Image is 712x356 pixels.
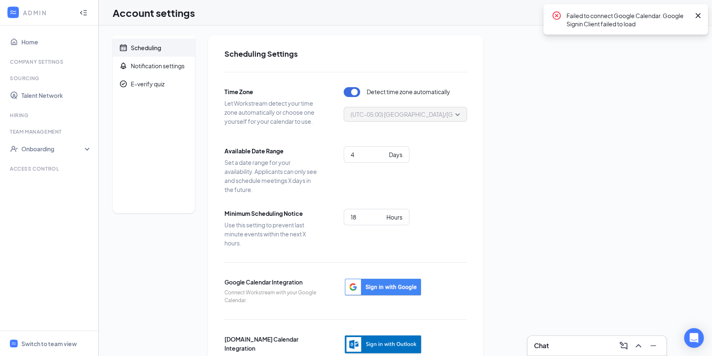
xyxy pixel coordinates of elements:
svg: ComposeMessage [619,341,629,351]
a: CheckmarkCircleE-verify quiz [113,75,195,93]
span: Available Date Range [224,146,319,155]
span: Minimum Scheduling Notice [224,209,319,218]
h1: Account settings [113,6,195,20]
div: Open Intercom Messenger [684,328,704,348]
span: Set a date range for your availability. Applicants can only see and schedule meetings X days in t... [224,158,319,194]
div: Days [389,150,402,159]
div: Switch to team view [21,340,77,348]
span: Time Zone [224,87,319,96]
svg: Calendar [119,44,127,52]
h2: Scheduling Settings [224,49,467,59]
div: Onboarding [21,145,85,153]
button: ChevronUp [632,339,645,352]
svg: Minimize [648,341,658,351]
span: Let Workstream detect your time zone automatically or choose one yourself for your calendar to use. [224,99,319,126]
a: Talent Network [21,87,92,104]
span: Connect Workstream with your Google Calendar. [224,289,319,305]
svg: CrossCircle [552,11,562,21]
a: BellNotification settings [113,57,195,75]
div: Scheduling [131,44,161,52]
span: Google Calendar Integration [224,277,319,287]
svg: CheckmarkCircle [119,80,127,88]
span: Use this setting to prevent last minute events within the next X hours. [224,220,319,247]
div: Notification settings [131,62,185,70]
h3: Chat [534,341,549,350]
span: (UTC-05:00) [GEOGRAPHIC_DATA]/[GEOGRAPHIC_DATA] - Central Time [351,108,545,120]
svg: Bell [119,62,127,70]
div: ADMIN [23,9,72,17]
svg: ChevronUp [633,341,643,351]
div: Hours [386,213,402,222]
div: Hiring [10,112,90,119]
svg: Collapse [79,9,88,17]
div: Access control [10,165,90,172]
svg: WorkstreamLogo [9,8,17,16]
button: ComposeMessage [617,339,630,352]
span: Detect time zone automatically [367,87,450,97]
svg: Cross [693,11,703,21]
div: Company Settings [10,58,90,65]
button: Minimize [647,339,660,352]
svg: UserCheck [10,145,18,153]
span: [DOMAIN_NAME] Calendar Integration [224,335,319,353]
div: Sourcing [10,75,90,82]
svg: WorkstreamLogo [11,341,16,346]
a: CalendarScheduling [113,39,195,57]
div: Failed to connect Google Calendar. Google Signin Client failed to load [566,11,690,28]
div: E-verify quiz [131,80,164,88]
a: Home [21,34,92,50]
div: Team Management [10,128,90,135]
